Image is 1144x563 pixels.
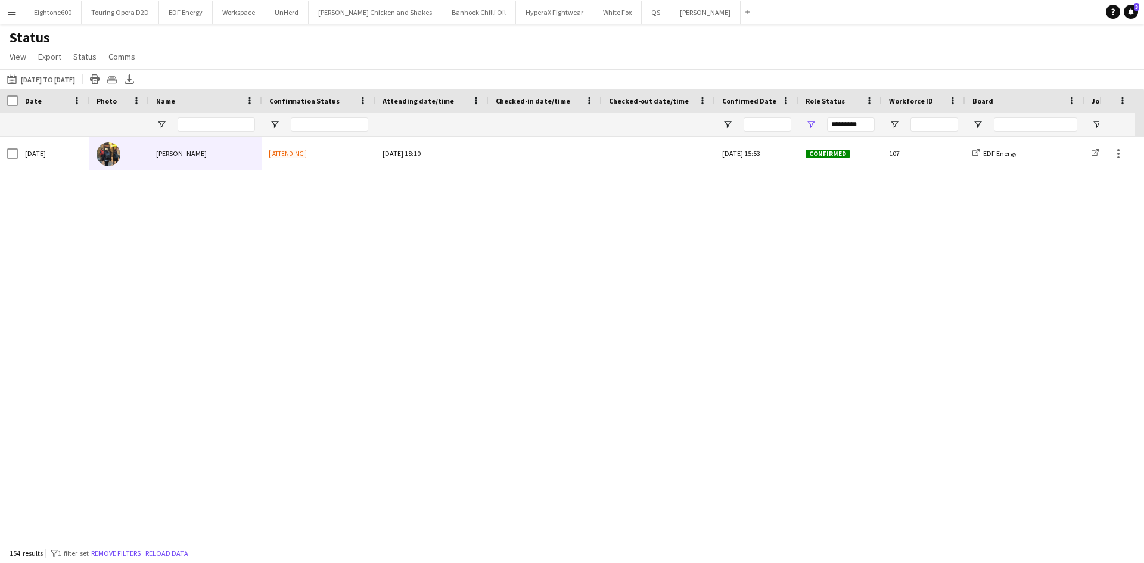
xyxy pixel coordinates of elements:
[383,97,454,105] span: Attending date/time
[156,97,175,105] span: Name
[24,1,82,24] button: Eightone600
[744,117,791,132] input: Confirmed Date Filter Input
[269,150,306,158] span: Attending
[383,137,481,170] div: [DATE] 18:10
[910,117,958,132] input: Workforce ID Filter Input
[1124,5,1138,19] a: 3
[972,97,993,105] span: Board
[983,149,1017,158] span: EDF Energy
[827,117,875,132] input: Role Status Filter Input
[159,1,213,24] button: EDF Energy
[269,119,280,130] button: Open Filter Menu
[108,51,135,62] span: Comms
[806,150,850,158] span: Confirmed
[18,137,89,170] div: [DATE]
[105,72,119,86] app-action-btn: Crew files as ZIP
[265,1,309,24] button: UnHerd
[5,49,31,64] a: View
[806,97,845,105] span: Role Status
[972,119,983,130] button: Open Filter Menu
[309,1,442,24] button: [PERSON_NAME] Chicken and Shakes
[82,1,159,24] button: Touring Opera D2D
[38,51,61,62] span: Export
[88,72,102,86] app-action-btn: Print
[89,547,143,560] button: Remove filters
[178,117,255,132] input: Name Filter Input
[25,97,42,105] span: Date
[889,97,933,105] span: Workforce ID
[156,119,167,130] button: Open Filter Menu
[33,49,66,64] a: Export
[1092,97,1122,105] span: Job Title
[291,117,368,132] input: Confirmation Status Filter Input
[715,137,798,170] div: [DATE] 15:53
[213,1,265,24] button: Workspace
[104,49,140,64] a: Comms
[722,119,733,130] button: Open Filter Menu
[69,49,101,64] a: Status
[642,1,670,24] button: QS
[442,1,516,24] button: Banhoek Chilli Oil
[143,547,191,560] button: Reload data
[1134,3,1139,11] span: 3
[73,51,97,62] span: Status
[269,97,340,105] span: Confirmation Status
[10,51,26,62] span: View
[1092,119,1102,130] button: Open Filter Menu
[806,119,816,130] button: Open Filter Menu
[722,97,776,105] span: Confirmed Date
[593,1,642,24] button: White Fox
[97,142,120,166] img: Martin Brady
[122,72,136,86] app-action-btn: Export XLSX
[156,149,207,158] span: [PERSON_NAME]
[516,1,593,24] button: HyperaX Fightwear
[670,1,741,24] button: [PERSON_NAME]
[609,97,689,105] span: Checked-out date/time
[994,117,1077,132] input: Board Filter Input
[496,97,570,105] span: Checked-in date/time
[889,119,900,130] button: Open Filter Menu
[97,97,117,105] span: Photo
[972,149,1017,158] a: EDF Energy
[5,72,77,86] button: [DATE] to [DATE]
[58,549,89,558] span: 1 filter set
[882,137,965,170] div: 107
